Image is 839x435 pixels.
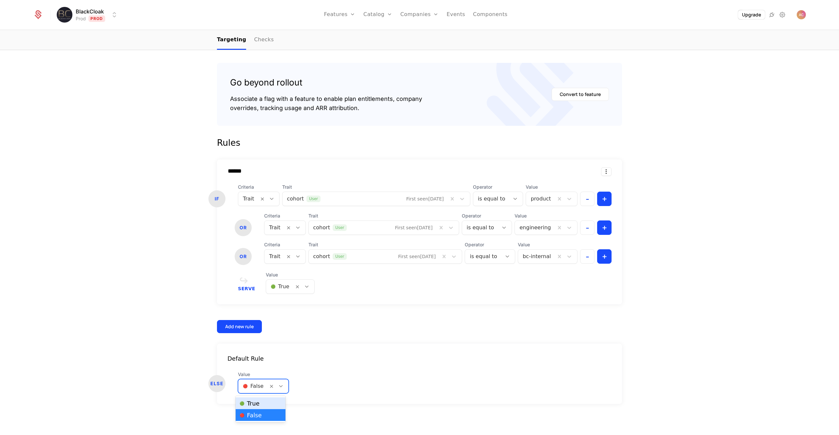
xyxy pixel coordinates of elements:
button: Select environment [59,8,118,22]
a: Checks [254,30,274,50]
span: 🔴 [240,413,244,418]
button: - [580,192,595,206]
ul: Choose Sub Page [217,30,274,50]
span: Prod [88,15,105,22]
span: BlackCloak [76,8,104,15]
div: OR [235,219,252,236]
span: Value [515,213,577,219]
div: OR [235,248,252,265]
span: Value [526,184,577,190]
span: Serve [238,286,255,291]
button: Convert to feature [552,88,609,101]
span: Criteria [264,241,306,248]
a: Integrations [768,11,776,19]
a: Settings [778,11,786,19]
span: Value [266,272,315,278]
img: BlackCloak [57,7,72,23]
span: Operator [473,184,523,190]
button: Add new rule [217,320,262,333]
span: 🟢 [240,401,244,406]
span: Operator [465,241,515,248]
span: False [240,412,262,418]
div: Prod [76,15,86,22]
button: Open user button [797,10,806,19]
button: Upgrade [738,10,765,19]
span: Value [518,241,577,248]
button: + [597,192,612,206]
img: Andrei Coman [797,10,806,19]
span: Criteria [264,213,306,219]
button: Select action [601,167,612,176]
button: + [597,249,612,264]
div: Default Rule [217,354,622,363]
span: Trait [308,241,462,248]
div: Add new rule [225,323,254,330]
a: Targeting [217,30,246,50]
div: IF [208,190,225,207]
button: + [597,220,612,235]
button: - [580,220,595,235]
span: Value [238,371,289,378]
div: Go beyond rollout [230,76,422,89]
div: Associate a flag with a feature to enable plan entitlements, company overrides, tracking usage an... [230,94,422,113]
span: Trait [308,213,459,219]
span: True [240,401,260,407]
div: Rules [217,136,622,149]
span: Trait [282,184,471,190]
span: Operator [462,213,512,219]
nav: Main [217,30,622,50]
button: - [580,249,595,264]
div: ELSE [208,375,225,392]
span: Criteria [238,184,280,190]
